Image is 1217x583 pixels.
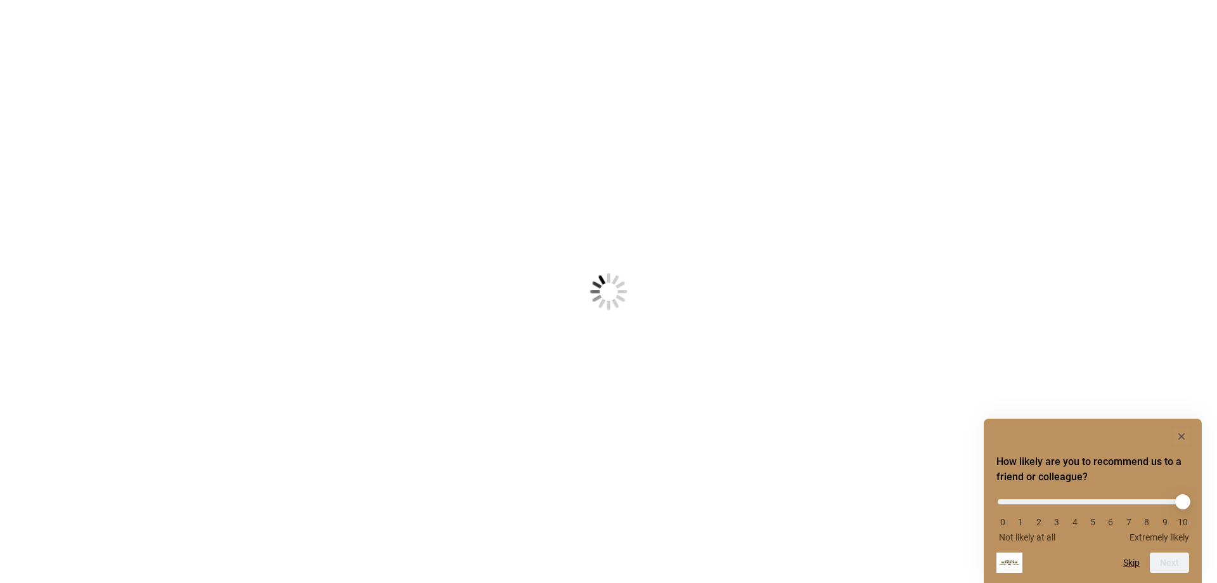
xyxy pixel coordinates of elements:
div: How likely are you to recommend us to a friend or colleague? Select an option from 0 to 10, with ... [996,490,1189,542]
li: 1 [1014,517,1027,527]
li: 2 [1033,517,1045,527]
li: 4 [1069,517,1081,527]
li: 10 [1176,517,1189,527]
button: Skip [1123,558,1140,568]
li: 7 [1123,517,1135,527]
li: 0 [996,517,1009,527]
div: How likely are you to recommend us to a friend or colleague? Select an option from 0 to 10, with ... [996,429,1189,573]
li: 9 [1159,517,1171,527]
li: 8 [1140,517,1153,527]
span: Extremely likely [1130,532,1189,542]
h2: How likely are you to recommend us to a friend or colleague? Select an option from 0 to 10, with ... [996,454,1189,485]
button: Hide survey [1174,429,1189,444]
li: 5 [1086,517,1099,527]
li: 6 [1104,517,1117,527]
li: 3 [1050,517,1063,527]
span: Not likely at all [999,532,1055,542]
button: Next question [1150,553,1189,573]
img: Loading [527,211,690,373]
